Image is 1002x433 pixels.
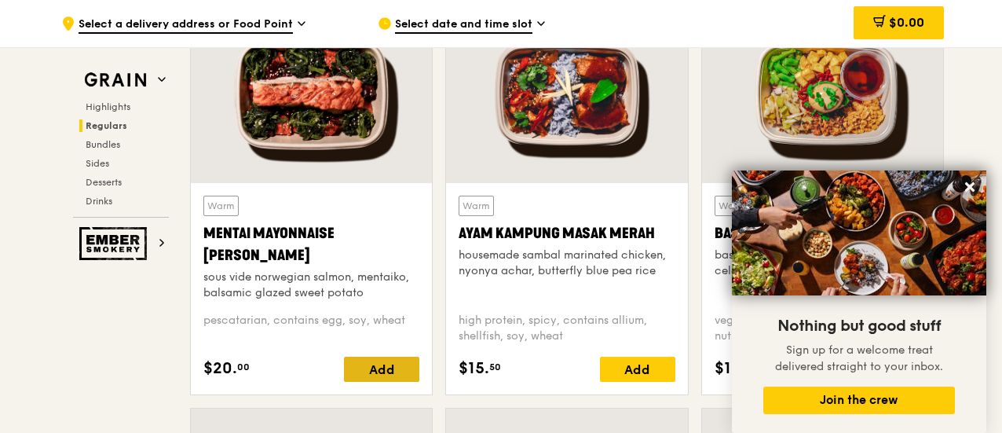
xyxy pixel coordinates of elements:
span: Nothing but good stuff [777,317,941,336]
button: Close [957,174,982,200]
div: Warm [715,196,750,216]
span: Bundles [86,139,120,150]
div: Add [344,357,419,382]
span: Highlights [86,101,130,112]
img: Grain web logo [79,66,152,94]
span: Drinks [86,196,112,207]
div: pescatarian, contains egg, soy, wheat [203,313,419,344]
span: Sign up for a welcome treat delivered straight to your inbox. [775,343,943,373]
div: housemade sambal marinated chicken, nyonya achar, butterfly blue pea rice [459,248,675,279]
div: high protein, spicy, contains allium, shellfish, soy, wheat [459,313,675,344]
span: Desserts [86,177,122,188]
div: Basil Thunder Tea Rice [715,222,931,244]
span: $20. [203,357,237,380]
span: $0.00 [889,15,924,30]
span: 00 [237,361,250,373]
img: Ember Smokery web logo [79,227,152,260]
div: sous vide norwegian salmon, mentaiko, balsamic glazed sweet potato [203,270,419,301]
span: Select a delivery address or Food Point [79,17,293,34]
div: Warm [459,196,494,216]
div: Ayam Kampung Masak Merah [459,222,675,244]
span: Sides [86,158,109,169]
div: Mentai Mayonnaise [PERSON_NAME] [203,222,419,266]
div: basil scented multigrain rice, braised celery mushroom cabbage, hanjuku egg [715,248,931,279]
span: Select date and time slot [395,17,532,34]
span: Regulars [86,120,127,131]
span: $14. [715,357,746,380]
button: Join the crew [763,387,955,414]
div: vegetarian, contains allium, barley, egg, nuts, soy, wheat [715,313,931,344]
img: DSC07876-Edit02-Large.jpeg [732,171,986,295]
span: $15. [459,357,489,380]
div: Warm [203,196,239,216]
span: 50 [489,361,501,373]
div: Add [600,357,675,382]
